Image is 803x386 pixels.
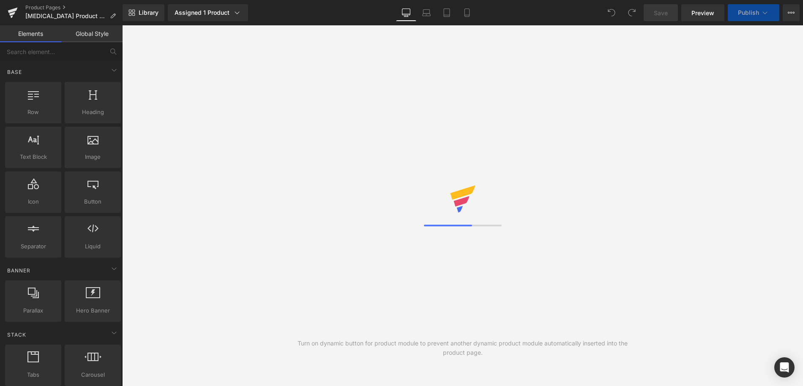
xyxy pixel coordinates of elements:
span: Carousel [67,370,118,379]
button: Publish [728,4,779,21]
span: Heading [67,108,118,117]
span: Hero Banner [67,306,118,315]
span: Text Block [8,152,59,161]
span: Save [654,8,668,17]
span: Preview [691,8,714,17]
span: Parallax [8,306,59,315]
div: Open Intercom Messenger [774,357,795,378]
button: Redo [623,4,640,21]
a: Preview [681,4,724,21]
span: Base [6,68,23,76]
span: Stack [6,331,27,339]
a: Mobile [457,4,477,21]
span: [MEDICAL_DATA] Product Page - 2022 [25,13,107,19]
span: Banner [6,266,31,275]
span: Button [67,197,118,206]
button: Undo [603,4,620,21]
a: Global Style [61,25,123,42]
a: Tablet [437,4,457,21]
a: Laptop [416,4,437,21]
span: Separator [8,242,59,251]
span: Publish [738,9,759,16]
span: Tabs [8,370,59,379]
a: Desktop [396,4,416,21]
span: Icon [8,197,59,206]
span: Library [139,9,158,16]
div: Assigned 1 Product [175,8,241,17]
span: Image [67,152,118,161]
a: Product Pages [25,4,123,11]
button: More [783,4,800,21]
span: Liquid [67,242,118,251]
span: Row [8,108,59,117]
div: Turn on dynamic button for product module to prevent another dynamic product module automatically... [292,339,633,357]
a: New Library [123,4,164,21]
